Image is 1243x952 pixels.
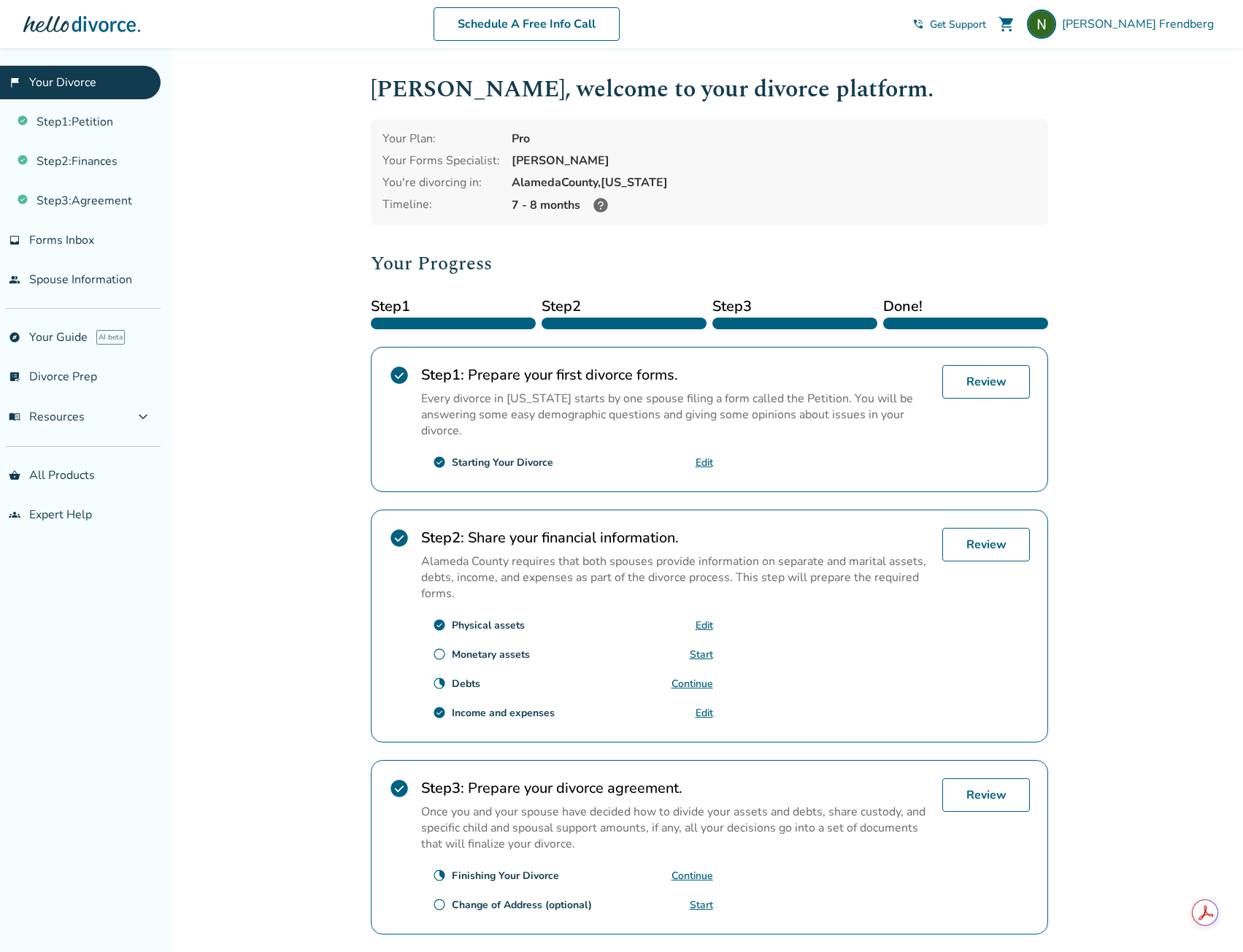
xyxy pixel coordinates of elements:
[1062,16,1220,32] span: [PERSON_NAME] Frendberg
[382,153,500,169] div: Your Forms Specialist:
[9,509,20,521] span: groups
[29,232,94,248] span: Forms Inbox
[134,408,152,426] span: expand_more
[433,648,446,661] span: radio_button_unchecked
[542,296,707,318] span: Step 2
[389,365,409,385] span: check_circle
[690,898,713,912] a: Start
[912,18,924,30] span: phone_in_talk
[421,804,931,852] p: Once you and your spouse have decided how to divide your assets and debts, share custody, and spe...
[433,456,446,469] span: check_circle
[433,677,446,690] span: clock_loader_40
[9,274,20,285] span: people
[512,196,1036,214] div: 7 - 8 months
[433,869,446,882] span: clock_loader_40
[434,7,620,41] a: Schedule A Free Info Call
[421,365,464,385] strong: Step 1 :
[433,618,446,632] span: check_circle
[96,330,125,345] span: AI beta
[421,391,931,439] p: Every divorce in [US_STATE] starts by one spouse filing a form called the Petition. You will be a...
[512,131,1036,147] div: Pro
[9,234,20,246] span: inbox
[382,131,500,147] div: Your Plan:
[421,778,464,798] strong: Step 3 :
[690,648,713,661] a: Start
[696,456,713,469] a: Edit
[452,456,553,469] div: Starting Your Divorce
[512,174,1036,191] div: Alameda County, [US_STATE]
[9,411,20,423] span: menu_book
[916,365,1243,952] iframe: Chat Widget
[452,618,525,632] div: Physical assets
[883,296,1048,318] span: Done!
[671,869,713,883] a: Continue
[912,18,986,31] a: phone_in_talkGet Support
[696,706,713,720] a: Edit
[389,778,409,799] span: check_circle
[1027,9,1056,39] img: Neil Frendberg
[421,365,931,385] h2: Prepare your first divorce forms.
[452,648,530,661] div: Monetary assets
[512,153,1036,169] div: [PERSON_NAME]
[9,469,20,481] span: shopping_basket
[671,677,713,691] a: Continue
[9,331,20,343] span: explore
[382,174,500,191] div: You're divorcing in:
[371,296,536,318] span: Step 1
[421,778,931,798] h2: Prepare your divorce agreement.
[452,869,559,883] div: Finishing Your Divorce
[452,677,480,691] div: Debts
[712,296,877,318] span: Step 3
[389,528,409,548] span: check_circle
[433,898,446,911] span: radio_button_unchecked
[452,706,555,720] div: Income and expenses
[433,706,446,719] span: check_circle
[452,898,592,912] div: Change of Address (optional)
[9,371,20,383] span: list_alt_check
[421,553,931,602] p: Alameda County requires that both spouses provide information on separate and marital assets, deb...
[421,528,464,548] strong: Step 2 :
[9,77,20,88] span: flag_2
[382,196,500,214] div: Timeline:
[998,15,1015,33] span: shopping_cart
[696,618,713,632] a: Edit
[421,528,931,548] h2: Share your financial information.
[9,409,85,425] span: Resources
[371,72,1048,107] h1: [PERSON_NAME] , welcome to your divorce platform.
[371,249,1048,278] h2: Your Progress
[930,18,986,31] span: Get Support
